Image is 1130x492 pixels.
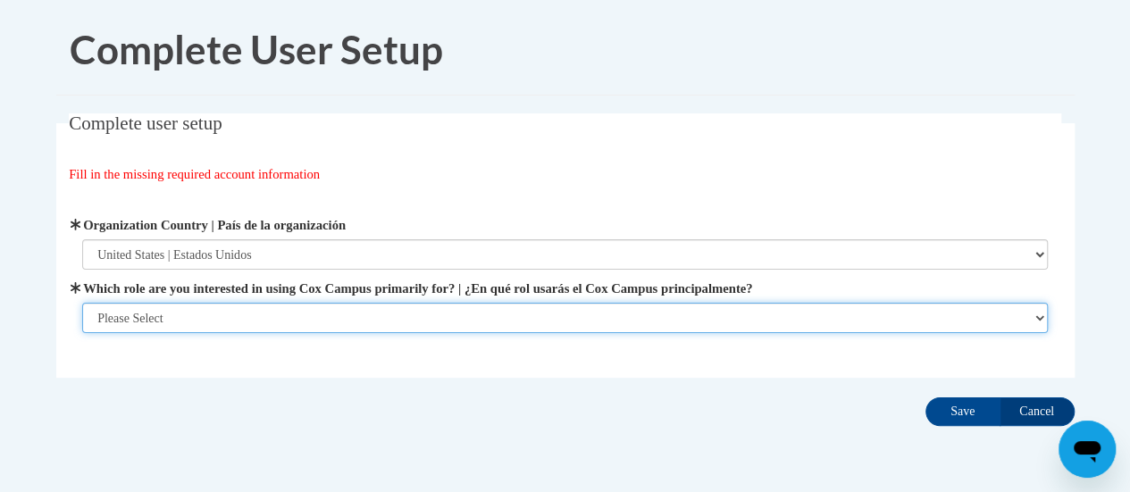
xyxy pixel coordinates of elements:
[1059,421,1116,478] iframe: Button to launch messaging window
[69,113,222,134] span: Complete user setup
[70,26,443,72] span: Complete User Setup
[1000,397,1075,426] input: Cancel
[82,279,1048,298] label: Which role are you interested in using Cox Campus primarily for? | ¿En qué rol usarás el Cox Camp...
[925,397,1000,426] input: Save
[82,215,1048,235] label: Organization Country | País de la organización
[69,167,320,181] span: Fill in the missing required account information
